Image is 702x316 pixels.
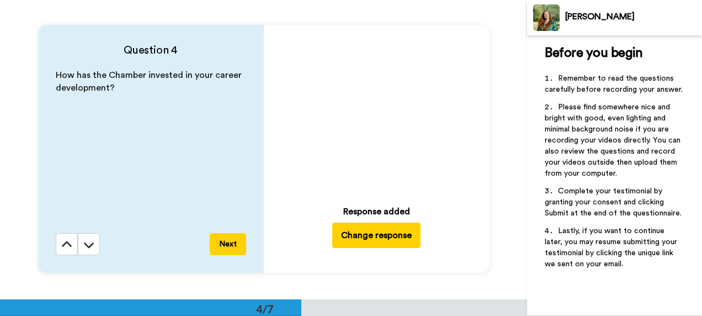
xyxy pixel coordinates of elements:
[343,205,410,218] div: Response added
[56,71,244,92] span: How has the Chamber invested in your career development?
[328,166,332,180] span: /
[56,43,246,58] h4: Question 4
[565,12,701,22] div: [PERSON_NAME]
[545,46,642,60] span: Before you begin
[332,223,421,248] button: Change response
[433,168,444,179] img: Mute/Unmute
[307,166,326,180] span: 0:00
[545,103,683,177] span: Please find somewhere nice and bright with good, even lighting and minimal background noise if yo...
[210,233,246,255] button: Next
[545,187,682,217] span: Complete your testimonial by granting your consent and clicking Submit at the end of the question...
[533,4,560,31] img: Profile Image
[545,227,679,268] span: Lastly, if you want to continue later, you may resume submitting your testimonial by clicking the...
[545,75,683,93] span: Remember to read the questions carefully before recording your answer.
[334,166,354,180] span: 3:53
